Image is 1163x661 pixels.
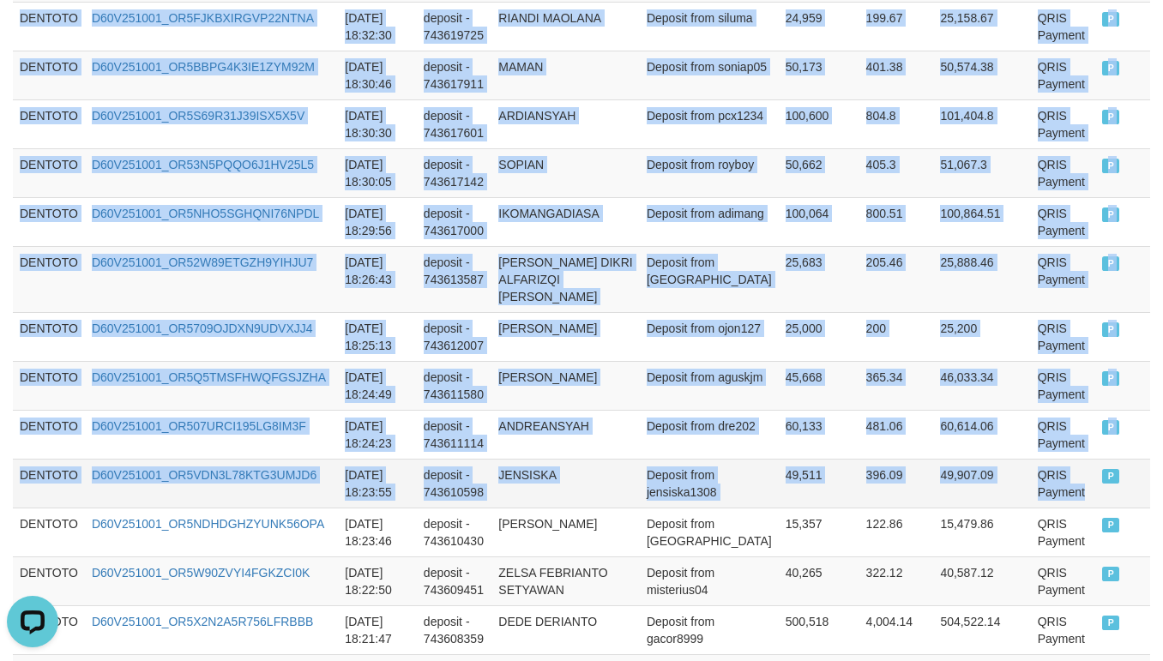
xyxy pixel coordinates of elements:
[92,468,316,482] a: D60V251001_OR5VDN3L78KTG3UMJD6
[338,605,417,654] td: [DATE] 18:21:47
[13,459,85,508] td: DENTOTO
[859,51,934,99] td: 401.38
[13,197,85,246] td: DENTOTO
[859,361,934,410] td: 365.34
[338,197,417,246] td: [DATE] 18:29:56
[491,148,640,197] td: SOPIAN
[933,556,1030,605] td: 40,587.12
[13,99,85,148] td: DENTOTO
[92,517,324,531] a: D60V251001_OR5NDHDGHZYUNK56OPA
[1102,616,1119,630] span: PAID
[491,2,640,51] td: RIANDI MAOLANA
[417,2,491,51] td: deposit - 743619725
[13,2,85,51] td: DENTOTO
[417,361,491,410] td: deposit - 743611580
[1102,159,1119,173] span: PAID
[859,246,934,312] td: 205.46
[338,148,417,197] td: [DATE] 18:30:05
[92,419,306,433] a: D60V251001_OR507URCI195LG8IM3F
[338,410,417,459] td: [DATE] 18:24:23
[933,605,1030,654] td: 504,522.14
[933,197,1030,246] td: 100,864.51
[779,605,859,654] td: 500,518
[491,459,640,508] td: JENSISKA
[640,312,779,361] td: Deposit from ojon127
[92,255,313,269] a: D60V251001_OR52W89ETGZH9YIHJU7
[1102,518,1119,532] span: PAID
[13,556,85,605] td: DENTOTO
[417,605,491,654] td: deposit - 743608359
[1031,51,1096,99] td: QRIS Payment
[779,2,859,51] td: 24,959
[933,361,1030,410] td: 46,033.34
[92,158,314,171] a: D60V251001_OR53N5PQQO6J1HV25L5
[1102,207,1119,222] span: PAID
[859,99,934,148] td: 804.8
[491,508,640,556] td: [PERSON_NAME]
[491,605,640,654] td: DEDE DERIANTO
[491,51,640,99] td: MAMAN
[1031,459,1096,508] td: QRIS Payment
[417,459,491,508] td: deposit - 743610598
[1031,246,1096,312] td: QRIS Payment
[13,361,85,410] td: DENTOTO
[640,246,779,312] td: Deposit from [GEOGRAPHIC_DATA]
[92,109,304,123] a: D60V251001_OR5S69R31J39ISX5X5V
[1031,312,1096,361] td: QRIS Payment
[640,197,779,246] td: Deposit from adimang
[491,556,640,605] td: ZELSA FEBRIANTO SETYAWAN
[1102,371,1119,386] span: PAID
[92,615,313,628] a: D60V251001_OR5X2N2A5R756LFRBBB
[859,410,934,459] td: 481.06
[13,508,85,556] td: DENTOTO
[92,11,314,25] a: D60V251001_OR5FJKBXIRGVP22NTNA
[933,246,1030,312] td: 25,888.46
[7,7,58,58] button: Open LiveChat chat widget
[417,51,491,99] td: deposit - 743617911
[1031,197,1096,246] td: QRIS Payment
[779,197,859,246] td: 100,064
[491,410,640,459] td: ANDREANSYAH
[417,99,491,148] td: deposit - 743617601
[92,321,313,335] a: D60V251001_OR5709OJDXN9UDVXJJ4
[779,246,859,312] td: 25,683
[13,312,85,361] td: DENTOTO
[1102,12,1119,27] span: PAID
[1031,508,1096,556] td: QRIS Payment
[859,508,934,556] td: 122.86
[92,207,319,220] a: D60V251001_OR5NHO5SGHQNI76NPDL
[933,51,1030,99] td: 50,574.38
[1031,99,1096,148] td: QRIS Payment
[417,410,491,459] td: deposit - 743611114
[417,246,491,312] td: deposit - 743613587
[779,312,859,361] td: 25,000
[859,148,934,197] td: 405.3
[491,312,640,361] td: [PERSON_NAME]
[13,410,85,459] td: DENTOTO
[1031,2,1096,51] td: QRIS Payment
[779,51,859,99] td: 50,173
[338,312,417,361] td: [DATE] 18:25:13
[338,508,417,556] td: [DATE] 18:23:46
[640,2,779,51] td: Deposit from siluma
[338,99,417,148] td: [DATE] 18:30:30
[338,246,417,312] td: [DATE] 18:26:43
[491,99,640,148] td: ARDIANSYAH
[933,148,1030,197] td: 51,067.3
[1102,567,1119,581] span: PAID
[859,605,934,654] td: 4,004.14
[1102,469,1119,484] span: PAID
[13,148,85,197] td: DENTOTO
[92,566,310,580] a: D60V251001_OR5W90ZVYI4FGKZCI0K
[13,246,85,312] td: DENTOTO
[13,51,85,99] td: DENTOTO
[640,51,779,99] td: Deposit from soniap05
[640,556,779,605] td: Deposit from misterius04
[417,312,491,361] td: deposit - 743612007
[779,459,859,508] td: 49,511
[1102,256,1119,271] span: PAID
[859,2,934,51] td: 199.67
[417,556,491,605] td: deposit - 743609451
[640,361,779,410] td: Deposit from aguskjm
[417,508,491,556] td: deposit - 743610430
